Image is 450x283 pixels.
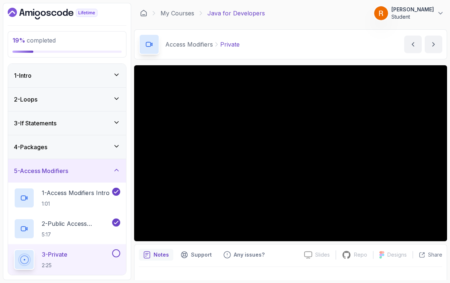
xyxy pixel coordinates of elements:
h3: 3 - If Statements [14,119,56,128]
h3: 1 - Intro [14,71,32,80]
p: Slides [315,251,330,258]
button: next content [425,36,442,53]
iframe: 3 - Private [134,65,447,241]
p: 3 - Private [42,250,67,259]
p: Any issues? [234,251,265,258]
a: Dashboard [140,10,147,17]
button: 1-Intro [8,64,126,87]
img: user profile image [374,6,388,20]
p: Repo [354,251,367,258]
p: 1 - Access Modifiers Intro [42,188,110,197]
button: Share [413,251,442,258]
h3: 2 - Loops [14,95,37,104]
p: Student [391,13,434,21]
button: 3-Private2:25 [14,249,120,270]
a: My Courses [161,9,194,18]
button: user profile image[PERSON_NAME]Student [374,6,444,21]
button: 1-Access Modifiers Intro1:01 [14,188,120,208]
p: Designs [387,251,407,258]
h3: 5 - Access Modifiers [14,166,68,175]
p: Support [191,251,212,258]
p: Java for Developers [207,9,265,18]
button: 2-Public Access Modifier5:17 [14,218,120,239]
p: Notes [154,251,169,258]
button: previous content [404,36,422,53]
p: Share [428,251,442,258]
p: 1:01 [42,200,110,207]
p: 2:25 [42,262,67,269]
button: 4-Packages [8,135,126,159]
span: 19 % [12,37,25,44]
button: 5-Access Modifiers [8,159,126,183]
button: Feedback button [219,249,269,261]
button: notes button [139,249,173,261]
p: 5:17 [42,231,111,238]
span: completed [12,37,56,44]
p: [PERSON_NAME] [391,6,434,13]
p: Access Modifiers [165,40,213,49]
a: Dashboard [8,8,114,19]
p: Private [220,40,240,49]
p: 2 - Public Access Modifier [42,219,111,228]
h3: 4 - Packages [14,143,47,151]
button: Support button [176,249,216,261]
button: 2-Loops [8,88,126,111]
button: 3-If Statements [8,111,126,135]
